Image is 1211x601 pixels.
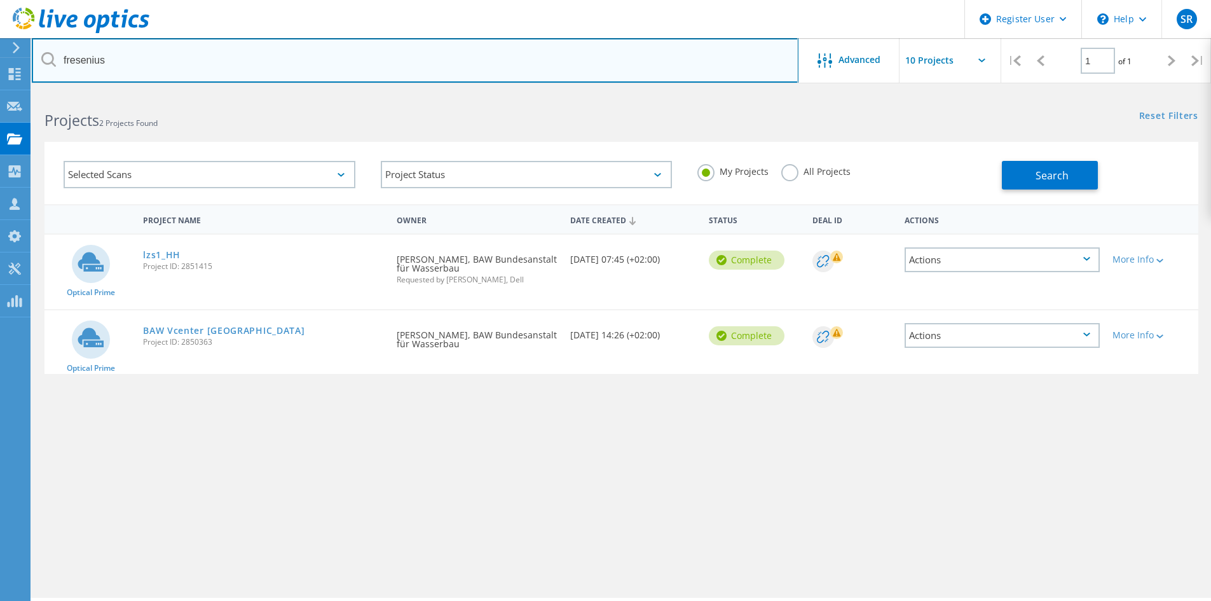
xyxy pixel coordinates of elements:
div: Complete [709,251,784,270]
div: Owner [390,207,563,231]
div: More Info [1112,255,1192,264]
div: Project Name [137,207,390,231]
div: Actions [905,323,1100,348]
a: lzs1_HH [143,251,181,259]
div: [PERSON_NAME], BAW Bundesanstalt für Wasserbau [390,310,563,361]
input: Search projects by name, owner, ID, company, etc [32,38,798,83]
div: More Info [1112,331,1192,340]
label: All Projects [781,164,851,176]
b: Projects [44,110,99,130]
span: 2 Projects Found [99,118,158,128]
a: Reset Filters [1139,111,1198,122]
span: Project ID: 2851415 [143,263,384,270]
div: [PERSON_NAME], BAW Bundesanstalt für Wasserbau [390,235,563,296]
div: Deal Id [806,207,898,231]
div: [DATE] 14:26 (+02:00) [564,310,702,352]
svg: \n [1097,13,1109,25]
div: Actions [898,207,1106,231]
span: of 1 [1118,56,1132,67]
div: | [1001,38,1027,83]
div: Project Status [381,161,673,188]
button: Search [1002,161,1098,190]
div: Actions [905,247,1100,272]
div: Complete [709,326,784,345]
label: My Projects [697,164,769,176]
div: Date Created [564,207,702,231]
div: Status [702,207,806,231]
a: Live Optics Dashboard [13,27,149,36]
span: Optical Prime [67,289,115,296]
span: Search [1036,169,1069,183]
span: Advanced [838,55,880,64]
a: BAW Vcenter [GEOGRAPHIC_DATA] [143,326,304,335]
div: Selected Scans [64,161,355,188]
span: Project ID: 2850363 [143,338,384,346]
span: Requested by [PERSON_NAME], Dell [397,276,557,284]
span: SR [1180,14,1193,24]
div: | [1185,38,1211,83]
div: [DATE] 07:45 (+02:00) [564,235,702,277]
span: Optical Prime [67,364,115,372]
